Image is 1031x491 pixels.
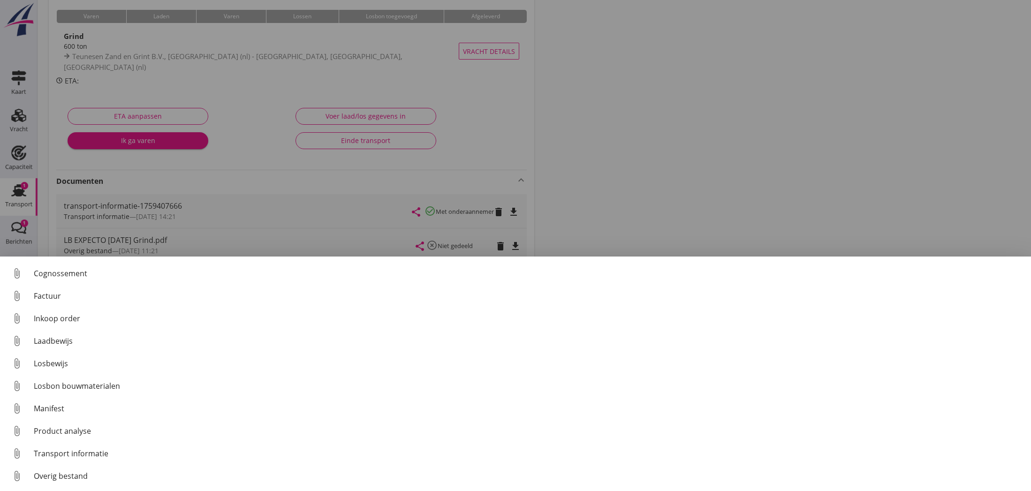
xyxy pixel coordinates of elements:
div: Losbon bouwmaterialen [34,380,1023,392]
div: Manifest [34,403,1023,414]
i: attach_file [9,288,24,303]
div: Product analyse [34,425,1023,437]
i: attach_file [9,401,24,416]
div: Transport informatie [34,448,1023,459]
i: attach_file [9,468,24,483]
div: Factuur [34,290,1023,302]
i: attach_file [9,333,24,348]
i: attach_file [9,356,24,371]
i: attach_file [9,311,24,326]
i: attach_file [9,266,24,281]
div: Losbewijs [34,358,1023,369]
div: Overig bestand [34,470,1023,482]
div: Cognossement [34,268,1023,279]
div: Inkoop order [34,313,1023,324]
div: Laadbewijs [34,335,1023,347]
i: attach_file [9,423,24,438]
i: attach_file [9,378,24,393]
i: attach_file [9,446,24,461]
